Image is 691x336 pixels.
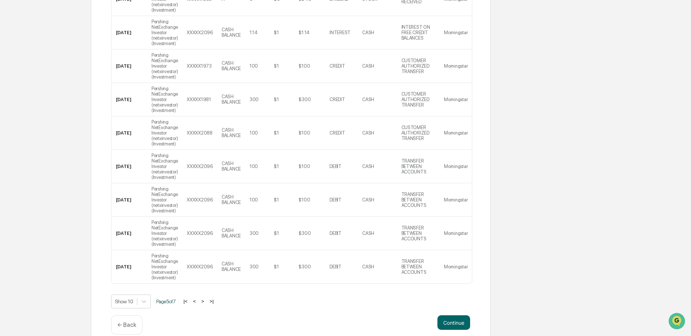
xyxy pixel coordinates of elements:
[222,94,241,105] div: CASH BALANCE
[299,164,310,169] div: $100
[440,49,472,83] td: Morningstar
[362,264,374,269] div: CASH
[250,164,258,169] div: 100
[15,92,47,99] span: Preclearance
[401,125,436,141] div: CUSTOMER AUTHORIZED TRANSFER
[330,30,351,35] div: INTEREST
[222,127,241,138] div: CASH BALANCE
[401,58,436,74] div: CUSTOMER AUTHORIZED TRANSFER
[112,16,147,49] td: [DATE]
[362,63,374,69] div: CASH
[182,250,217,283] td: XXXXX2096
[362,231,374,236] div: CASH
[330,264,342,269] div: DEBIT
[222,261,241,272] div: CASH BALANCE
[151,19,178,46] div: Pershing NetExchange Investor (netxinvestor) (Investment)
[151,253,178,280] div: Pershing NetExchange Investor (netxinvestor) (Investment)
[112,183,147,217] td: [DATE]
[151,119,178,147] div: Pershing NetExchange Investor (netxinvestor) (Investment)
[222,194,241,205] div: CASH BALANCE
[124,58,132,67] button: Start new chat
[250,231,259,236] div: 300
[112,49,147,83] td: [DATE]
[440,16,472,49] td: Morningstar
[151,52,178,80] div: Pershing NetExchange Investor (netxinvestor) (Investment)
[72,123,88,129] span: Pylon
[330,130,345,136] div: CREDIT
[274,30,279,35] div: $1
[151,220,178,247] div: Pershing NetExchange Investor (netxinvestor) (Investment)
[668,312,687,332] iframe: Open customer support
[151,86,178,113] div: Pershing NetExchange Investor (netxinvestor) (Investment)
[7,106,13,112] div: 🔎
[25,56,119,63] div: Start new chat
[51,123,88,129] a: Powered byPylon
[401,158,436,175] div: TRANSFER BETWEEN ACCOUNTS
[222,161,241,172] div: CASH BALANCE
[156,299,176,304] span: Page 5 of 7
[112,83,147,116] td: [DATE]
[182,49,217,83] td: XXXXX1973
[191,298,198,304] button: <
[182,150,217,183] td: XXXXX2096
[437,315,470,330] button: Continue
[401,192,436,208] div: TRANSFER BETWEEN ACCOUNTS
[401,24,436,41] div: INTEREST ON FREE CREDIT BALANCES
[182,16,217,49] td: XXXXX2096
[274,97,279,102] div: $1
[151,186,178,213] div: Pershing NetExchange Investor (netxinvestor) (Investment)
[207,298,216,304] button: >|
[440,183,472,217] td: Morningstar
[440,83,472,116] td: Morningstar
[440,116,472,150] td: Morningstar
[112,250,147,283] td: [DATE]
[25,63,92,69] div: We're available if you need us!
[330,164,342,169] div: DEBIT
[274,197,279,203] div: $1
[53,92,58,98] div: 🗄️
[182,116,217,150] td: XXXXX2088
[362,197,374,203] div: CASH
[250,63,258,69] div: 100
[182,183,217,217] td: XXXXX2096
[299,197,310,203] div: $100
[274,130,279,136] div: $1
[250,264,259,269] div: 300
[401,225,436,241] div: TRANSFER BETWEEN ACCOUNTS
[117,321,136,328] p: ← Back
[274,164,279,169] div: $1
[7,92,13,98] div: 🖐️
[274,63,279,69] div: $1
[151,153,178,180] div: Pershing NetExchange Investor (netxinvestor) (Investment)
[4,103,49,116] a: 🔎Data Lookup
[440,217,472,250] td: Morningstar
[330,63,345,69] div: CREDIT
[222,60,241,71] div: CASH BALANCE
[330,97,345,102] div: CREDIT
[299,231,311,236] div: $300
[401,259,436,275] div: TRANSFER BETWEEN ACCOUNTS
[330,197,342,203] div: DEBIT
[299,97,311,102] div: $300
[181,298,190,304] button: |<
[362,164,374,169] div: CASH
[250,30,258,35] div: 1.14
[7,56,20,69] img: 1746055101610-c473b297-6a78-478c-a979-82029cc54cd1
[362,97,374,102] div: CASH
[440,250,472,283] td: Morningstar
[299,63,310,69] div: $100
[182,83,217,116] td: XXXXX1981
[299,264,311,269] div: $300
[112,150,147,183] td: [DATE]
[250,97,259,102] div: 300
[4,89,50,102] a: 🖐️Preclearance
[274,264,279,269] div: $1
[401,91,436,108] div: CUSTOMER AUTHORIZED TRANSFER
[112,116,147,150] td: [DATE]
[112,217,147,250] td: [DATE]
[274,231,279,236] div: $1
[15,105,46,113] span: Data Lookup
[222,27,241,38] div: CASH BALANCE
